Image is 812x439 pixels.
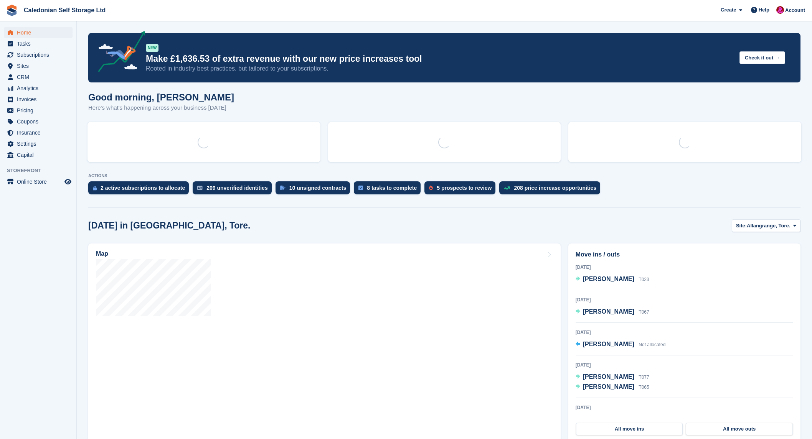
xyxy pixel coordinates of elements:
[4,150,73,160] a: menu
[17,61,63,71] span: Sites
[276,181,354,198] a: 10 unsigned contracts
[4,176,73,187] a: menu
[639,277,649,282] span: T023
[583,383,634,390] span: [PERSON_NAME]
[88,104,234,112] p: Here's what's happening across your business [DATE]
[576,275,649,284] a: [PERSON_NAME] T023
[367,185,417,191] div: 8 tasks to complete
[576,340,666,350] a: [PERSON_NAME] Not allocated
[146,44,158,52] div: NEW
[437,185,492,191] div: 5 prospects to review
[776,6,784,14] img: Donald Mathieson
[92,31,145,75] img: price-adjustments-announcement-icon-8257ccfd72463d97f412b2fc003d46551f7dbcb40ab6d574587a9cd5c0d94...
[429,186,433,190] img: prospect-51fa495bee0391a8d652442698ab0144808aea92771e9ea1ae160a38d050c398.svg
[4,127,73,138] a: menu
[17,176,63,187] span: Online Store
[424,181,499,198] a: 5 prospects to review
[63,177,73,186] a: Preview store
[17,138,63,149] span: Settings
[17,105,63,116] span: Pricing
[576,372,649,382] a: [PERSON_NAME] T077
[17,27,63,38] span: Home
[17,150,63,160] span: Capital
[583,276,634,282] span: [PERSON_NAME]
[576,404,793,411] div: [DATE]
[583,373,634,380] span: [PERSON_NAME]
[280,186,286,190] img: contract_signature_icon-13c848040528278c33f63329250d36e43548de30e8caae1d1a13099fd9432cc5.svg
[17,116,63,127] span: Coupons
[21,4,109,16] a: Caledonian Self Storage Ltd
[17,72,63,82] span: CRM
[6,5,18,16] img: stora-icon-8386f47178a22dfd0bd8f6a31ec36ba5ce8667c1dd55bd0f319d3a0aa187defe.svg
[146,64,733,73] p: Rooted in industry best practices, but tailored to your subscriptions.
[4,72,73,82] a: menu
[4,94,73,105] a: menu
[721,6,736,14] span: Create
[576,307,649,317] a: [PERSON_NAME] T067
[576,296,793,303] div: [DATE]
[583,308,634,315] span: [PERSON_NAME]
[4,61,73,71] a: menu
[17,94,63,105] span: Invoices
[499,181,604,198] a: 208 price increase opportunities
[576,250,793,259] h2: Move ins / outs
[88,181,193,198] a: 2 active subscriptions to allocate
[514,185,596,191] div: 208 price increase opportunities
[193,181,276,198] a: 209 unverified identities
[732,219,800,232] button: Site: Allangrange, Tore.
[4,105,73,116] a: menu
[759,6,769,14] span: Help
[4,83,73,94] a: menu
[358,186,363,190] img: task-75834270c22a3079a89374b754ae025e5fb1db73e45f91037f5363f120a921f8.svg
[785,7,805,14] span: Account
[639,375,649,380] span: T077
[88,220,251,231] h2: [DATE] in [GEOGRAPHIC_DATA], Tore.
[736,222,747,230] span: Site:
[4,27,73,38] a: menu
[4,38,73,49] a: menu
[639,309,649,315] span: T067
[206,185,268,191] div: 209 unverified identities
[576,264,793,271] div: [DATE]
[4,116,73,127] a: menu
[197,186,203,190] img: verify_identity-adf6edd0f0f0b5bbfe63781bf79b02c33cf7c696d77639b501bdc392416b5a36.svg
[146,53,733,64] p: Make £1,636.53 of extra revenue with our new price increases tool
[17,127,63,138] span: Insurance
[289,185,347,191] div: 10 unsigned contracts
[576,362,793,368] div: [DATE]
[739,51,785,64] button: Check it out →
[576,329,793,336] div: [DATE]
[17,83,63,94] span: Analytics
[639,385,649,390] span: T065
[576,423,683,435] a: All move ins
[7,167,76,174] span: Storefront
[747,222,790,230] span: Allangrange, Tore.
[686,423,793,435] a: All move outs
[88,92,234,102] h1: Good morning, [PERSON_NAME]
[583,341,634,347] span: [PERSON_NAME]
[504,186,510,190] img: price_increase_opportunities-93ffe204e8149a01c8c9dc8f82e8f89637d9d84a8eef4429ea346261dce0b2c0.svg
[639,342,665,347] span: Not allocated
[93,186,97,191] img: active_subscription_to_allocate_icon-d502201f5373d7db506a760aba3b589e785aa758c864c3986d89f69b8ff3...
[576,382,649,392] a: [PERSON_NAME] T065
[101,185,185,191] div: 2 active subscriptions to allocate
[4,138,73,149] a: menu
[17,49,63,60] span: Subscriptions
[88,173,800,178] p: ACTIONS
[4,49,73,60] a: menu
[354,181,424,198] a: 8 tasks to complete
[96,250,108,257] h2: Map
[17,38,63,49] span: Tasks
